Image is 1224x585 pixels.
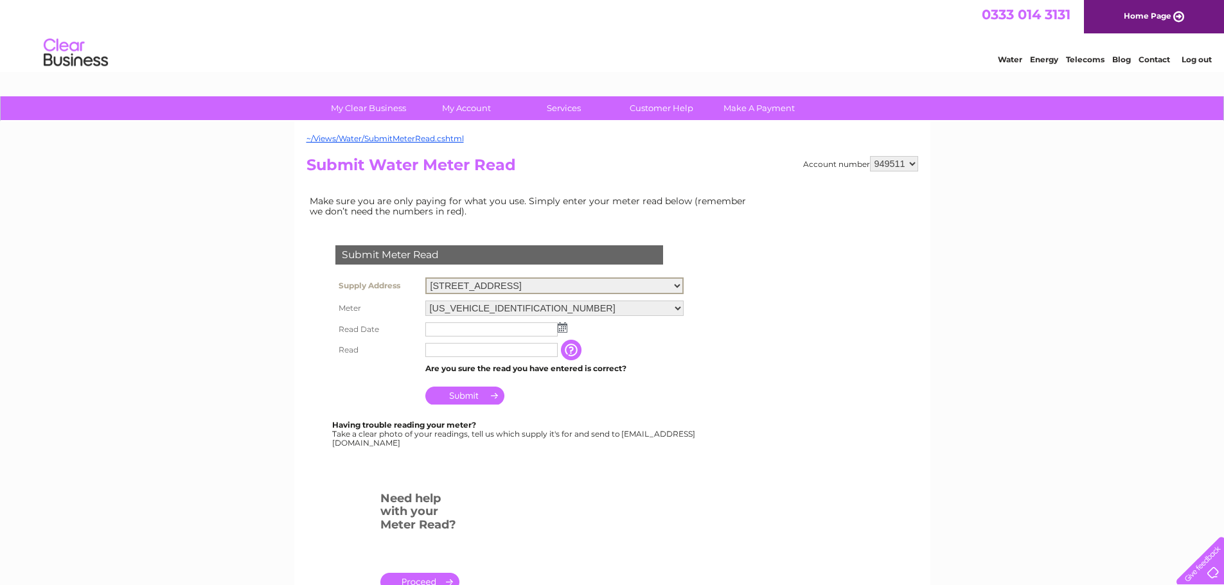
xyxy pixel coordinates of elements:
[1139,55,1170,64] a: Contact
[1112,55,1131,64] a: Blog
[332,340,422,360] th: Read
[306,156,918,180] h2: Submit Water Meter Read
[422,360,687,377] td: Are you sure the read you have entered is correct?
[335,245,663,265] div: Submit Meter Read
[306,134,464,143] a: ~/Views/Water/SubmitMeterRead.cshtml
[425,387,504,405] input: Submit
[558,322,567,333] img: ...
[332,421,697,447] div: Take a clear photo of your readings, tell us which supply it's for and send to [EMAIL_ADDRESS][DO...
[1182,55,1212,64] a: Log out
[511,96,617,120] a: Services
[706,96,812,120] a: Make A Payment
[1066,55,1104,64] a: Telecoms
[315,96,421,120] a: My Clear Business
[332,420,476,430] b: Having trouble reading your meter?
[1030,55,1058,64] a: Energy
[608,96,714,120] a: Customer Help
[43,33,109,73] img: logo.png
[332,297,422,319] th: Meter
[803,156,918,171] div: Account number
[561,340,584,360] input: Information
[982,6,1070,22] a: 0333 014 3131
[380,489,459,538] h3: Need help with your Meter Read?
[332,319,422,340] th: Read Date
[998,55,1022,64] a: Water
[306,193,756,220] td: Make sure you are only paying for what you use. Simply enter your meter read below (remember we d...
[309,7,916,62] div: Clear Business is a trading name of Verastar Limited (registered in [GEOGRAPHIC_DATA] No. 3667643...
[332,274,422,297] th: Supply Address
[413,96,519,120] a: My Account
